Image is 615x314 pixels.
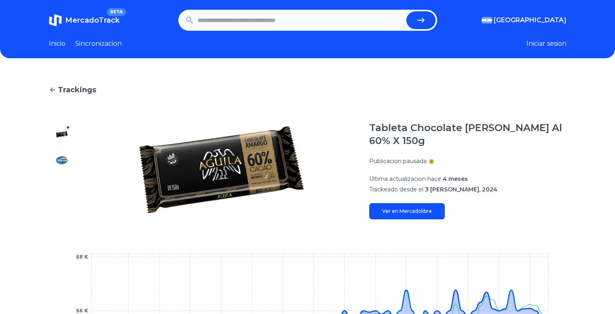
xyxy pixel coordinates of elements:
a: Ver en Mercadolibre [369,203,445,219]
a: Sincronizacion [75,39,122,49]
span: Trackings [58,84,96,95]
tspan: $8 K [76,254,88,260]
tspan: $6 K [76,308,88,314]
a: MercadoTrackBETA [49,14,120,27]
span: MercadoTrack [65,16,120,25]
img: Tableta Chocolate Aguila Al 60% X 150g [55,154,68,167]
img: Tableta Chocolate Aguila Al 60% X 150g [55,128,68,141]
span: 4 meses [443,175,468,182]
span: [GEOGRAPHIC_DATA] [494,15,566,25]
span: Ultima actualizacion hace [369,175,441,182]
a: Inicio [49,39,66,49]
img: Tableta Chocolate Aguila Al 60% X 150g [91,121,353,219]
h1: Tableta Chocolate [PERSON_NAME] Al 60% X 150g [369,121,566,147]
button: [GEOGRAPHIC_DATA] [482,15,566,25]
img: MercadoTrack [49,14,62,27]
p: Publicacion pausada [369,157,427,165]
span: Trackeado desde el [369,186,423,193]
span: 3 [PERSON_NAME], 2024 [425,186,497,193]
span: BETA [107,8,126,16]
button: Iniciar sesion [526,39,566,49]
img: Argentina [482,17,492,23]
a: Trackings [49,84,566,95]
